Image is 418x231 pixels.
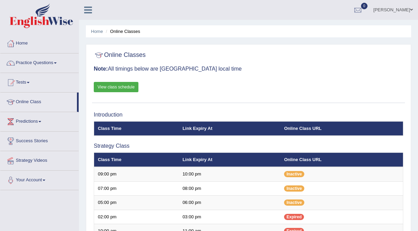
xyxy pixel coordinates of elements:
[94,153,179,167] th: Class Time
[284,214,304,220] span: Expired
[0,34,79,51] a: Home
[284,199,304,206] span: Inactive
[0,132,79,149] a: Success Stories
[94,143,403,149] h3: Strategy Class
[94,66,403,72] h3: All timings below are [GEOGRAPHIC_DATA] local time
[179,153,280,167] th: Link Expiry At
[179,210,280,224] td: 03:00 pm
[0,112,79,129] a: Predictions
[179,181,280,196] td: 08:00 pm
[94,121,179,136] th: Class Time
[284,171,304,177] span: Inactive
[91,29,103,34] a: Home
[94,50,146,60] h2: Online Classes
[284,185,304,192] span: Inactive
[94,82,138,92] a: View class schedule
[94,181,179,196] td: 07:00 pm
[361,3,368,9] span: 0
[0,53,79,71] a: Practice Questions
[0,171,79,188] a: Your Account
[94,112,403,118] h3: Introduction
[0,93,77,110] a: Online Class
[280,153,403,167] th: Online Class URL
[94,196,179,210] td: 05:00 pm
[0,151,79,168] a: Strategy Videos
[280,121,403,136] th: Online Class URL
[94,210,179,224] td: 02:00 pm
[104,28,140,35] li: Online Classes
[0,73,79,90] a: Tests
[179,196,280,210] td: 06:00 pm
[179,121,280,136] th: Link Expiry At
[94,66,108,72] b: Note:
[179,167,280,181] td: 10:00 pm
[94,167,179,181] td: 09:00 pm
